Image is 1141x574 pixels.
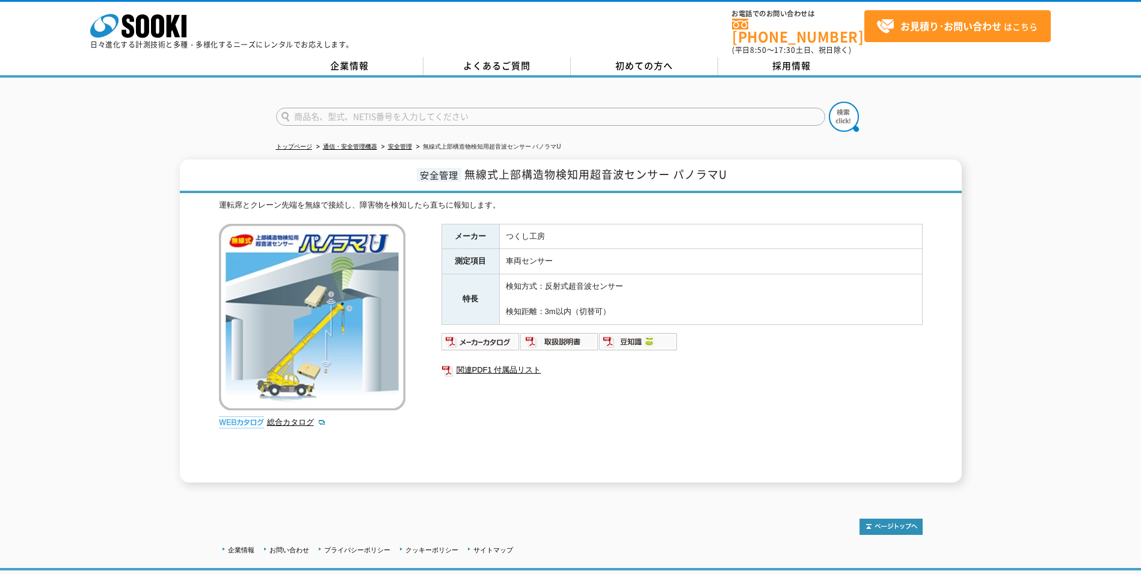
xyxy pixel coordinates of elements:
a: メーカーカタログ [441,340,520,349]
a: サイトマップ [473,546,513,554]
span: 安全管理 [417,168,461,182]
a: よくあるご質問 [423,57,571,75]
td: 車両センサー [499,249,922,274]
a: 企業情報 [228,546,254,554]
a: プライバシーポリシー [324,546,390,554]
a: [PHONE_NUMBER] [732,19,864,43]
span: 8:50 [750,45,767,55]
img: 無線式上部構造物検知用超音波センサー パノラマU [219,224,405,410]
td: 検知方式：反射式超音波センサー 検知距離：3m以内（切替可） [499,274,922,324]
a: 通信・安全管理機器 [323,143,377,150]
img: btn_search.png [829,102,859,132]
a: 取扱説明書 [520,340,599,349]
img: webカタログ [219,416,264,428]
th: 測定項目 [441,249,499,274]
td: つくし工房 [499,224,922,249]
a: お問い合わせ [269,546,309,554]
th: 特長 [441,274,499,324]
span: はこちら [876,17,1038,35]
li: 無線式上部構造物検知用超音波センサー パノラマU [414,141,561,153]
p: 日々進化する計測技術と多種・多様化するニーズにレンタルでお応えします。 [90,41,354,48]
a: 総合カタログ [267,418,326,427]
img: 豆知識 [599,332,678,351]
img: トップページへ [860,519,923,535]
input: 商品名、型式、NETIS番号を入力してください [276,108,825,126]
span: (平日 ～ 土日、祝日除く) [732,45,851,55]
a: トップページ [276,143,312,150]
div: 運転席とクレーン先端を無線で接続し、障害物を検知したら直ちに報知します。 [219,199,923,212]
span: お電話でのお問い合わせは [732,10,864,17]
a: 初めての方へ [571,57,718,75]
a: お見積り･お問い合わせはこちら [864,10,1051,42]
strong: お見積り･お問い合わせ [900,19,1001,33]
a: 採用情報 [718,57,866,75]
span: 17:30 [774,45,796,55]
a: 企業情報 [276,57,423,75]
a: クッキーポリシー [405,546,458,554]
a: 豆知識 [599,340,678,349]
img: 取扱説明書 [520,332,599,351]
th: メーカー [441,224,499,249]
a: 関連PDF1 付属品リスト [441,362,923,378]
a: 安全管理 [388,143,412,150]
span: 初めての方へ [615,59,673,72]
span: 無線式上部構造物検知用超音波センサー パノラマU [464,166,727,182]
img: メーカーカタログ [441,332,520,351]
